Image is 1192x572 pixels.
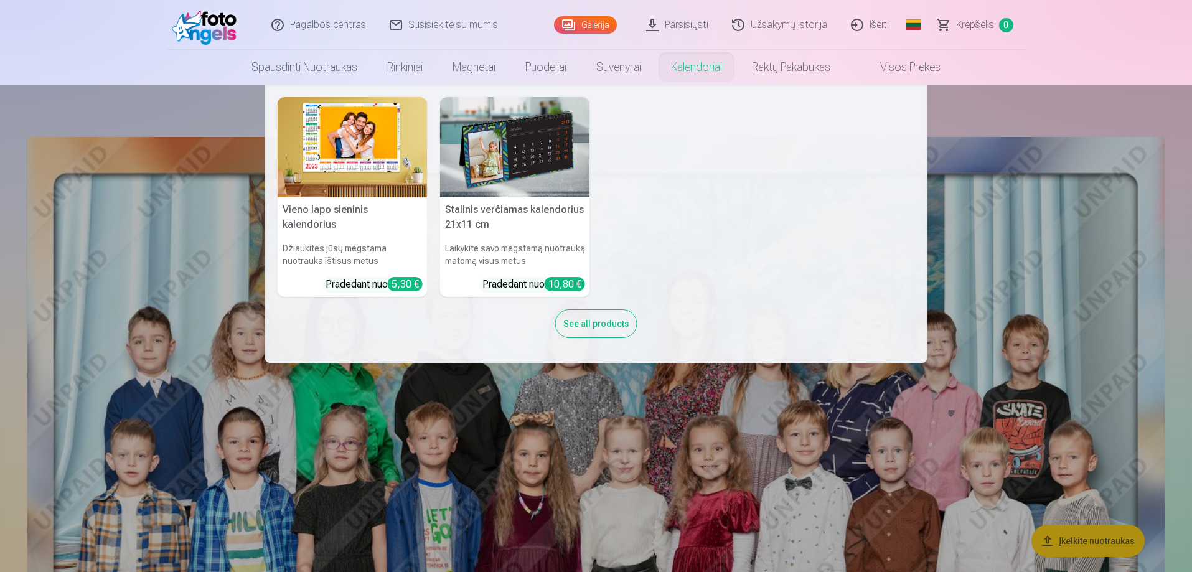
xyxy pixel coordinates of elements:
a: See all products [555,316,637,329]
a: Suvenyrai [581,50,656,85]
div: Pradedant nuo [482,277,585,292]
div: Pradedant nuo [326,277,423,292]
h5: Stalinis verčiamas kalendorius 21x11 cm [440,197,590,237]
span: Krepšelis [956,17,994,32]
a: Spausdinti nuotraukas [237,50,372,85]
a: Visos prekės [845,50,955,85]
div: 10,80 € [545,277,585,291]
img: Stalinis verčiamas kalendorius 21x11 cm [440,97,590,197]
a: Vieno lapo sieninis kalendoriusVieno lapo sieninis kalendoriusDžiaukitės jūsų mėgstama nuotrauka ... [278,97,428,297]
a: Raktų pakabukas [737,50,845,85]
a: Magnetai [438,50,510,85]
a: Galerija [554,16,617,34]
img: /fa2 [172,5,243,45]
a: Rinkiniai [372,50,438,85]
h6: Laikykite savo mėgstamą nuotrauką matomą visus metus [440,237,590,272]
h6: Džiaukitės jūsų mėgstama nuotrauka ištisus metus [278,237,428,272]
img: Vieno lapo sieninis kalendorius [278,97,428,197]
a: Puodeliai [510,50,581,85]
span: 0 [999,18,1013,32]
div: See all products [555,309,637,338]
a: Kalendoriai [656,50,737,85]
h5: Vieno lapo sieninis kalendorius [278,197,428,237]
a: Stalinis verčiamas kalendorius 21x11 cmStalinis verčiamas kalendorius 21x11 cmLaikykite savo mėgs... [440,97,590,297]
div: 5,30 € [388,277,423,291]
